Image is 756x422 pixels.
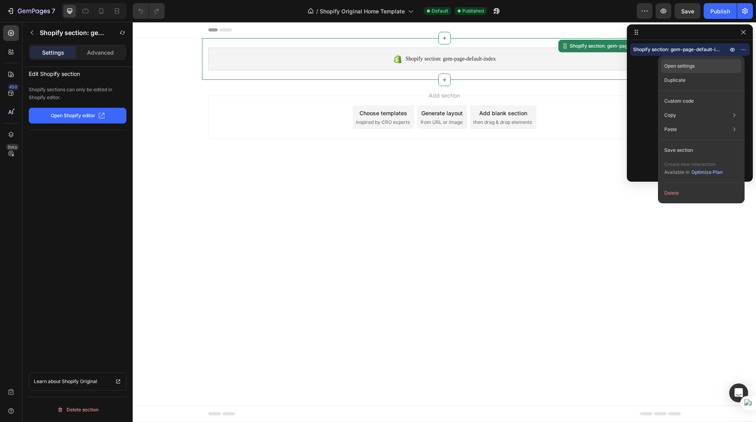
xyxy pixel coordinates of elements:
[133,22,756,422] iframe: Design area
[57,405,98,415] div: Delete section
[691,168,723,176] button: Optimize Plan
[729,383,748,402] div: Open Intercom Messenger
[51,112,95,119] p: Open Shopify editor
[664,147,693,154] p: Save section
[42,48,64,57] p: Settings
[29,108,126,123] button: Open Shopify editor
[664,160,723,168] p: Create new interaction
[346,87,395,95] div: Add blank section
[664,63,695,70] p: Open settings
[87,48,114,57] p: Advanced
[29,404,126,416] button: Delete section
[341,97,399,104] span: then drag & drop elements
[227,87,274,95] div: Choose templates
[40,28,109,37] p: Shopify section: gem-page-default-index
[34,378,61,385] p: Learn about
[223,97,277,104] span: inspired by CRO experts
[288,97,330,104] span: from URL or image
[6,144,19,150] div: Beta
[664,169,689,175] span: Available in
[664,126,677,133] p: Paste
[29,67,126,79] p: Edit Shopify section
[462,7,484,15] span: Published
[633,46,720,53] span: Shopify section: gem-page-default-index
[691,169,723,176] div: Optimize Plan
[289,87,330,95] div: Generate layout
[704,3,737,19] button: Publish
[52,6,55,16] p: 7
[664,112,676,119] p: Copy
[7,84,19,90] div: 450
[133,3,165,19] div: Undo/Redo
[29,86,126,101] p: Shopify sections can only be edited in Shopify editor.
[273,32,363,42] span: Shopify section: gem-page-default-index
[3,3,59,19] button: 7
[62,378,97,385] p: Shopify Original
[293,69,330,77] span: Add section
[661,186,741,200] button: Delete
[664,98,694,105] p: Custom code
[664,77,686,84] p: Duplicate
[432,7,448,15] span: Default
[674,3,700,19] button: Save
[435,20,532,28] div: Shopify section: gem-page-default-index
[681,8,694,15] span: Save
[316,7,318,15] span: /
[320,7,405,15] span: Shopify Original Home Template
[29,372,126,391] a: Learn about Shopify Original
[710,7,730,15] div: Publish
